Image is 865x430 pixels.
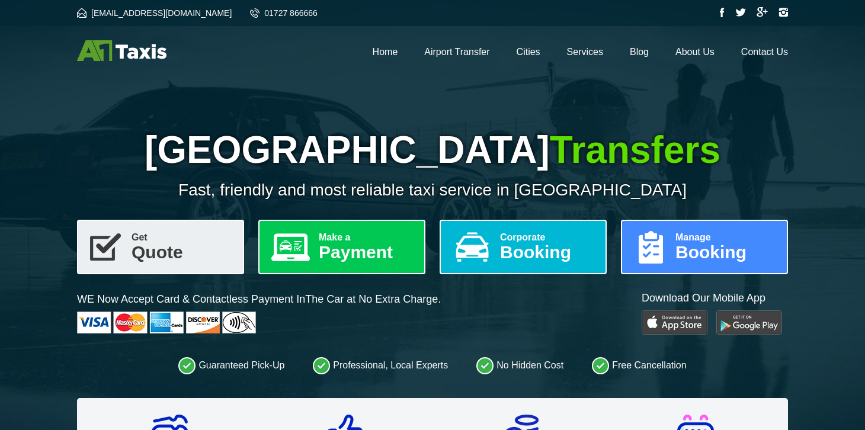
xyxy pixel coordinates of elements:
[500,233,596,242] span: Corporate
[132,233,233,242] span: Get
[642,291,788,306] p: Download Our Mobile App
[77,220,244,274] a: GetQuote
[567,47,603,57] a: Services
[550,129,720,171] span: Transfers
[178,357,284,374] li: Guaranteed Pick-Up
[250,8,318,18] a: 01727 866666
[440,220,607,274] a: CorporateBooking
[373,47,398,57] a: Home
[258,220,425,274] a: Make aPayment
[517,47,540,57] a: Cities
[77,8,232,18] a: [EMAIL_ADDRESS][DOMAIN_NAME]
[741,47,788,57] a: Contact Us
[621,220,788,274] a: ManageBooking
[675,47,715,57] a: About Us
[77,40,166,61] img: A1 Taxis St Albans LTD
[592,357,686,374] li: Free Cancellation
[757,7,768,17] img: Google Plus
[319,233,415,242] span: Make a
[720,8,725,17] img: Facebook
[77,181,788,200] p: Fast, friendly and most reliable taxi service in [GEOGRAPHIC_DATA]
[735,8,746,17] img: Twitter
[476,357,563,374] li: No Hidden Cost
[77,292,441,307] p: WE Now Accept Card & Contactless Payment In
[77,312,256,333] img: Cards
[77,128,788,172] h1: [GEOGRAPHIC_DATA]
[313,357,448,374] li: Professional, Local Experts
[642,310,707,335] img: Play Store
[424,47,489,57] a: Airport Transfer
[716,310,782,335] img: Google Play
[630,47,649,57] a: Blog
[675,233,777,242] span: Manage
[305,293,441,305] span: The Car at No Extra Charge.
[778,8,788,17] img: Instagram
